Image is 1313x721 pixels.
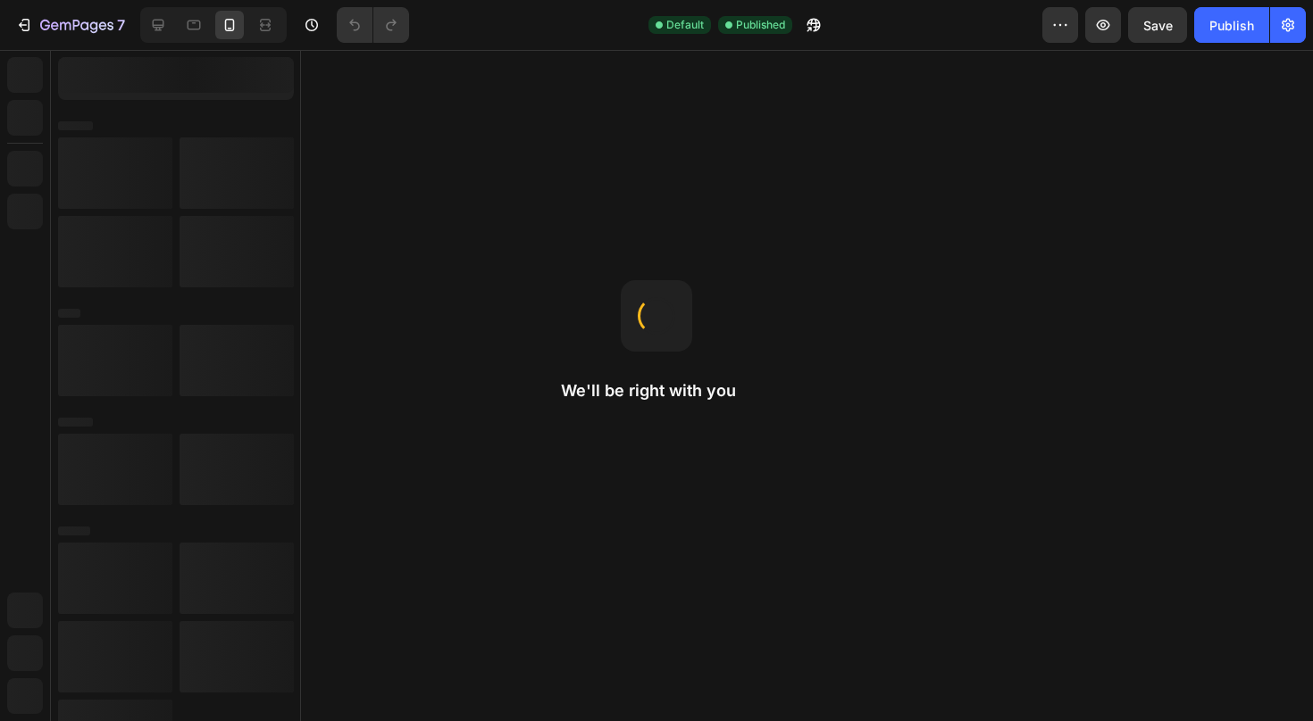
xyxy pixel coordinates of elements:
span: Published [736,17,785,33]
div: Undo/Redo [337,7,409,43]
button: 7 [7,7,133,43]
button: Publish [1194,7,1269,43]
p: 7 [117,14,125,36]
h2: We'll be right with you [561,380,752,402]
div: Publish [1209,16,1254,35]
span: Save [1143,18,1173,33]
button: Save [1128,7,1187,43]
span: Default [666,17,704,33]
